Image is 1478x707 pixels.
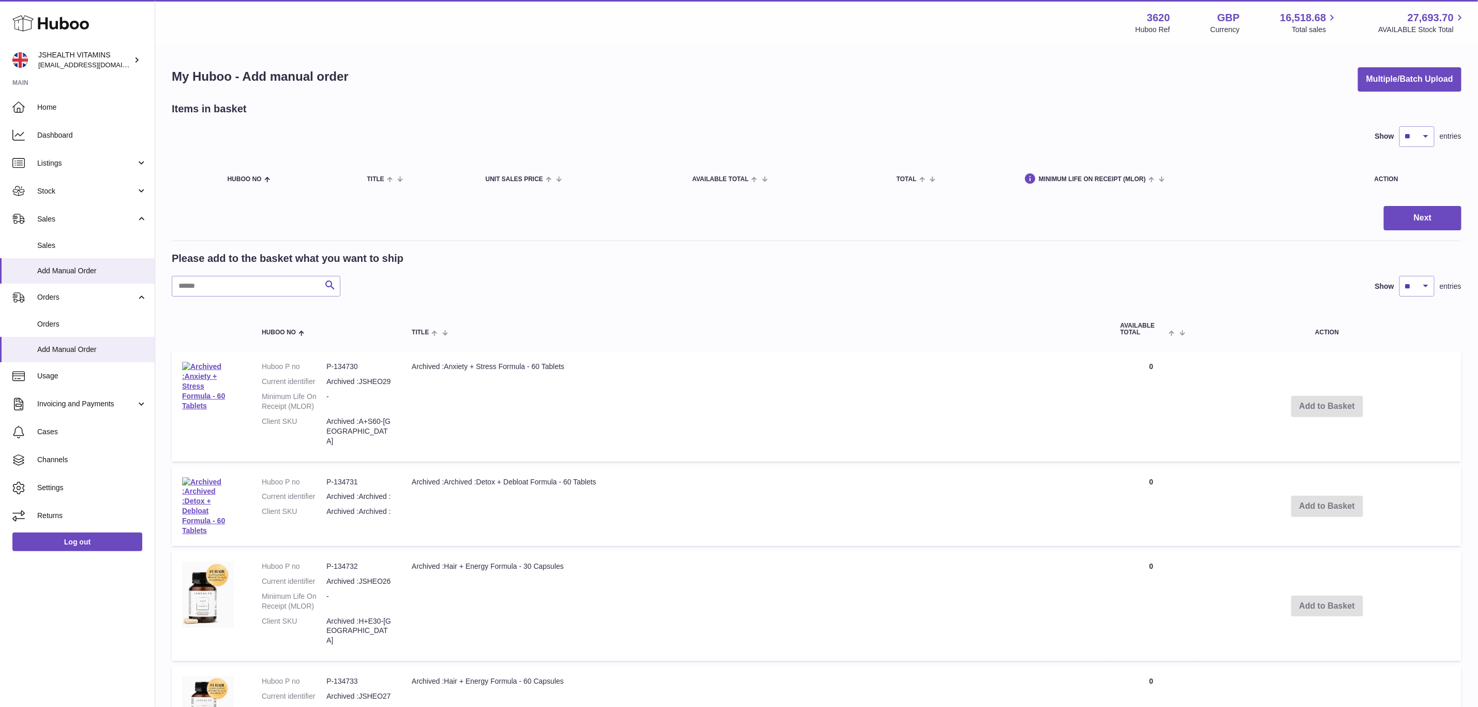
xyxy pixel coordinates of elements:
dd: Archived :JSHEO29 [326,377,391,387]
span: Total [897,176,917,183]
dd: P-134730 [326,362,391,372]
dt: Huboo P no [262,562,326,571]
h2: Please add to the basket what you want to ship [172,252,404,266]
td: Archived :Anxiety + Stress Formula - 60 Tablets [401,351,1110,461]
dt: Huboo P no [262,362,326,372]
button: Next [1384,206,1461,230]
span: [EMAIL_ADDRESS][DOMAIN_NAME] [38,61,152,69]
td: 0 [1110,467,1193,546]
th: Action [1193,312,1461,346]
dt: Current identifier [262,577,326,586]
span: entries [1440,131,1461,141]
dd: Archived :A+S60-[GEOGRAPHIC_DATA] [326,417,391,446]
span: entries [1440,282,1461,291]
dt: Client SKU [262,616,326,646]
dt: Current identifier [262,691,326,701]
dd: P-134731 [326,477,391,487]
span: Dashboard [37,130,147,140]
dt: Huboo P no [262,676,326,686]
span: Add Manual Order [37,266,147,276]
div: Huboo Ref [1136,25,1170,35]
span: Settings [37,483,147,493]
dt: Client SKU [262,507,326,517]
h1: My Huboo - Add manual order [172,68,349,85]
td: 0 [1110,551,1193,661]
span: AVAILABLE Total [1121,322,1167,336]
strong: GBP [1217,11,1240,25]
div: Currency [1211,25,1240,35]
span: Sales [37,241,147,251]
dt: Huboo P no [262,477,326,487]
td: Archived :Hair + Energy Formula - 30 Capsules [401,551,1110,661]
span: Returns [37,511,147,521]
dt: Client SKU [262,417,326,446]
a: Log out [12,533,142,551]
img: Archived :Archived :Detox + Debloat Formula - 60 Tablets [182,477,234,536]
span: Total sales [1292,25,1338,35]
span: Minimum Life On Receipt (MLOR) [1039,176,1146,183]
a: 27,693.70 AVAILABLE Stock Total [1378,11,1466,35]
span: Home [37,102,147,112]
dt: Current identifier [262,492,326,502]
span: Huboo no [228,176,262,183]
span: Huboo no [262,329,296,336]
span: Sales [37,214,136,224]
img: Archived :Anxiety + Stress Formula - 60 Tablets [182,362,234,410]
span: AVAILABLE Stock Total [1378,25,1466,35]
div: Action [1375,176,1451,183]
dd: Archived :Archived : [326,492,391,502]
td: 0 [1110,351,1193,461]
div: JSHEALTH VITAMINS [38,50,131,70]
dd: Archived :H+E30-[GEOGRAPHIC_DATA] [326,616,391,646]
span: 16,518.68 [1280,11,1326,25]
button: Multiple/Batch Upload [1358,67,1461,92]
span: Title [367,176,384,183]
span: Orders [37,292,136,302]
dt: Minimum Life On Receipt (MLOR) [262,592,326,611]
td: Archived :Archived :Detox + Debloat Formula - 60 Tablets [401,467,1110,546]
label: Show [1375,131,1394,141]
strong: 3620 [1147,11,1170,25]
img: internalAdmin-3620@internal.huboo.com [12,52,28,68]
span: Add Manual Order [37,345,147,355]
span: 27,693.70 [1408,11,1454,25]
label: Show [1375,282,1394,291]
span: Stock [37,186,136,196]
dd: P-134732 [326,562,391,571]
a: 16,518.68 Total sales [1280,11,1338,35]
span: Cases [37,427,147,437]
span: Listings [37,158,136,168]
span: Unit Sales Price [485,176,543,183]
span: Orders [37,319,147,329]
span: Channels [37,455,147,465]
span: Usage [37,371,147,381]
dd: - [326,392,391,411]
h2: Items in basket [172,102,247,116]
dd: P-134733 [326,676,391,686]
dt: Minimum Life On Receipt (MLOR) [262,392,326,411]
dd: Archived :JSHEO26 [326,577,391,586]
dd: Archived :JSHEO27 [326,691,391,701]
dd: Archived :Archived : [326,507,391,517]
span: Title [412,329,429,336]
dd: - [326,592,391,611]
dt: Current identifier [262,377,326,387]
span: AVAILABLE Total [692,176,749,183]
img: Archived :Hair + Energy Formula - 30 Capsules [182,562,234,628]
span: Invoicing and Payments [37,399,136,409]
